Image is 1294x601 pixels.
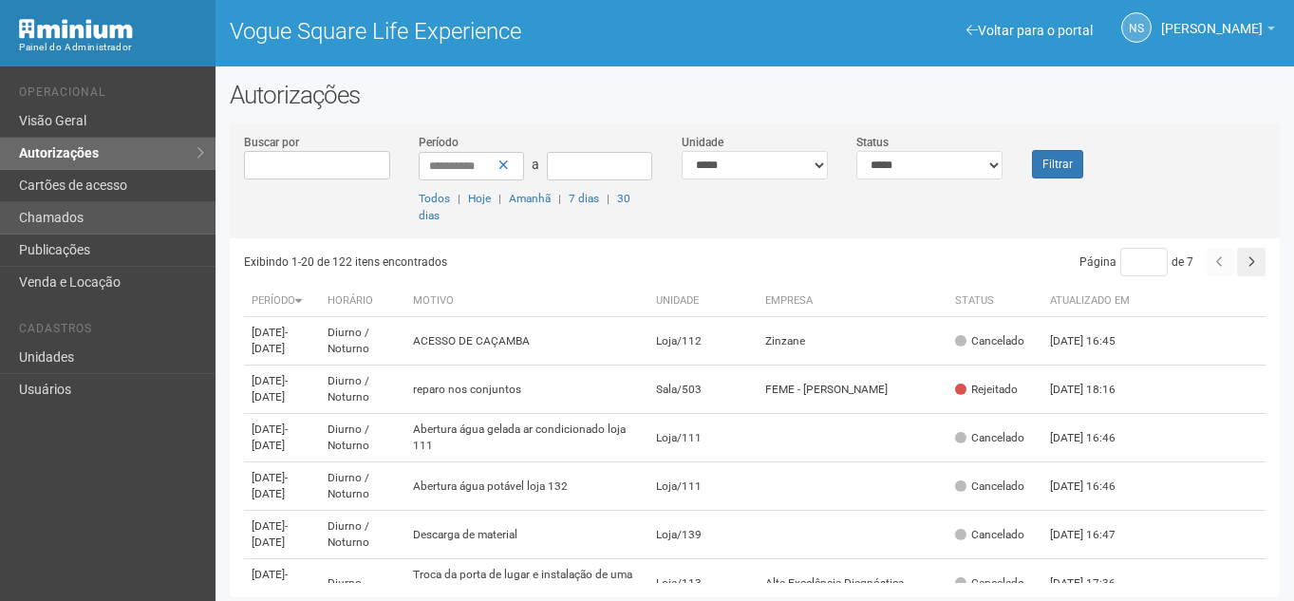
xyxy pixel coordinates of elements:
div: Cancelado [955,333,1024,349]
div: Painel do Administrador [19,39,201,56]
td: Loja/139 [648,511,758,559]
a: 7 dias [569,192,599,205]
label: Período [419,134,459,151]
td: [DATE] 18:16 [1042,366,1147,414]
td: Abertura água potável loja 132 [405,462,648,511]
th: Horário [320,286,405,317]
a: Amanhã [509,192,551,205]
td: Loja/112 [648,317,758,366]
td: [DATE] [244,462,320,511]
a: Todos [419,192,450,205]
td: Diurno / Noturno [320,511,405,559]
a: [PERSON_NAME] [1161,24,1275,39]
h2: Autorizações [230,81,1280,109]
span: | [498,192,501,205]
td: [DATE] [244,511,320,559]
div: Rejeitado [955,382,1018,398]
label: Buscar por [244,134,299,151]
td: Descarga de material [405,511,648,559]
div: Cancelado [955,479,1024,495]
td: Zinzane [758,317,947,366]
td: [DATE] 16:47 [1042,511,1147,559]
span: | [558,192,561,205]
div: Cancelado [955,430,1024,446]
td: [DATE] [244,366,320,414]
li: Operacional [19,85,201,105]
th: Empresa [758,286,947,317]
span: a [532,157,539,172]
td: FEME - [PERSON_NAME] [758,366,947,414]
td: [DATE] 16:45 [1042,317,1147,366]
td: Sala/503 [648,366,758,414]
div: Cancelado [955,575,1024,592]
th: Período [244,286,320,317]
a: Hoje [468,192,491,205]
div: Cancelado [955,527,1024,543]
span: Página de 7 [1079,255,1193,269]
label: Status [856,134,889,151]
td: Diurno / Noturno [320,317,405,366]
button: Filtrar [1032,150,1083,178]
td: [DATE] [244,414,320,462]
td: [DATE] 16:46 [1042,462,1147,511]
a: Voltar para o portal [966,23,1093,38]
th: Status [947,286,1042,317]
th: Unidade [648,286,758,317]
td: Abertura água gelada ar condicionado loja 111 [405,414,648,462]
td: Loja/111 [648,462,758,511]
span: | [607,192,609,205]
td: [DATE] [244,317,320,366]
td: reparo nos conjuntos [405,366,648,414]
a: NS [1121,12,1152,43]
img: Minium [19,19,133,39]
div: Exibindo 1-20 de 122 itens encontrados [244,248,759,276]
th: Motivo [405,286,648,317]
li: Cadastros [19,322,201,342]
td: Diurno / Noturno [320,462,405,511]
td: [DATE] 16:46 [1042,414,1147,462]
span: | [458,192,460,205]
label: Unidade [682,134,723,151]
h1: Vogue Square Life Experience [230,19,741,44]
td: Diurno / Noturno [320,366,405,414]
td: Diurno / Noturno [320,414,405,462]
td: ACESSO DE CAÇAMBA [405,317,648,366]
span: Nicolle Silva [1161,3,1263,36]
td: Loja/111 [648,414,758,462]
th: Atualizado em [1042,286,1147,317]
